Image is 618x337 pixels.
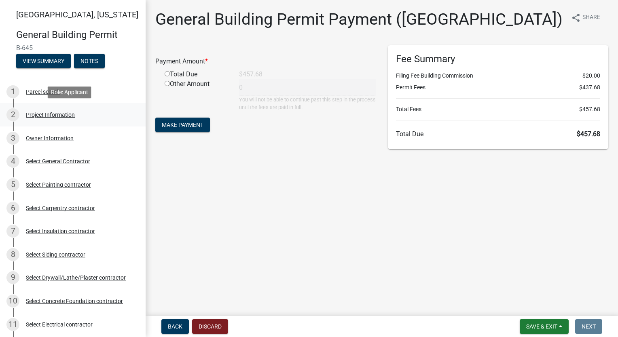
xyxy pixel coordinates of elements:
[48,86,91,98] div: Role: Applicant
[396,53,600,65] h6: Fee Summary
[74,54,105,68] button: Notes
[575,319,602,334] button: Next
[6,248,19,261] div: 8
[26,182,91,187] div: Select Painting contractor
[26,112,75,118] div: Project Information
[396,130,600,138] h6: Total Due
[26,89,60,95] div: Parcel search
[582,72,600,80] span: $20.00
[565,10,607,25] button: shareShare
[26,322,93,327] div: Select Electrical contractor
[149,57,382,66] div: Payment Amount
[168,323,182,330] span: Back
[161,319,189,334] button: Back
[16,58,71,65] wm-modal-confirm: Summary
[579,105,600,114] span: $457.68
[155,10,563,29] h1: General Building Permit Payment ([GEOGRAPHIC_DATA])
[6,271,19,284] div: 9
[26,298,123,304] div: Select Concrete Foundation contractor
[26,158,90,164] div: Select General Contractor
[155,118,210,132] button: Make Payment
[74,58,105,65] wm-modal-confirm: Notes
[6,108,19,121] div: 2
[577,130,600,138] span: $457.68
[6,225,19,238] div: 7
[6,178,19,191] div: 5
[396,83,600,92] li: Permit Fees
[162,122,203,128] span: Make Payment
[6,202,19,215] div: 6
[26,252,85,257] div: Select Siding contractor
[6,295,19,308] div: 10
[26,275,126,280] div: Select Drywall/Lathe/Plaster contractor
[6,132,19,145] div: 3
[16,10,138,19] span: [GEOGRAPHIC_DATA], [US_STATE]
[396,72,600,80] li: Filing Fee Building Commission
[16,44,129,52] span: B-645
[192,319,228,334] button: Discard
[26,228,95,234] div: Select Insulation contractor
[26,205,95,211] div: Select Carpentry contractor
[26,135,74,141] div: Owner Information
[6,85,19,98] div: 1
[579,83,600,92] span: $437.68
[159,79,233,111] div: Other Amount
[159,70,233,79] div: Total Due
[6,155,19,168] div: 4
[520,319,569,334] button: Save & Exit
[571,13,581,23] i: share
[16,29,139,41] h4: General Building Permit
[16,54,71,68] button: View Summary
[396,105,600,114] li: Total Fees
[582,13,600,23] span: Share
[6,318,19,331] div: 11
[582,323,596,330] span: Next
[526,323,557,330] span: Save & Exit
